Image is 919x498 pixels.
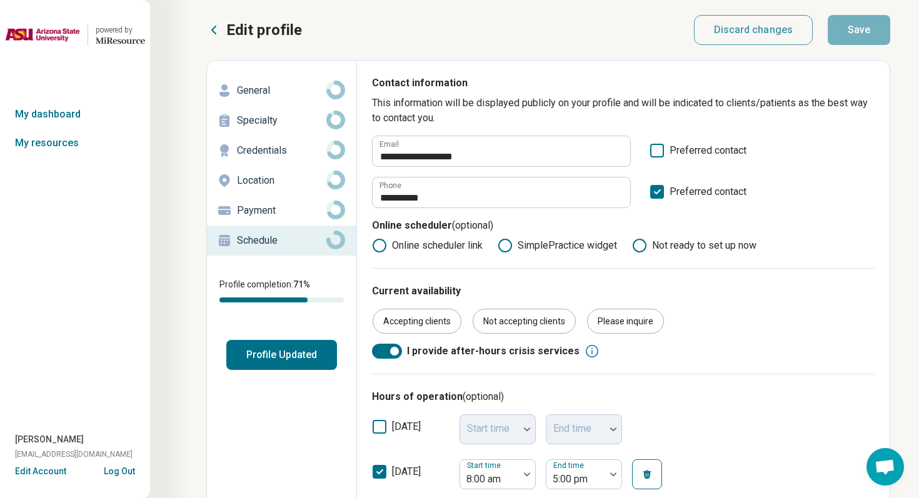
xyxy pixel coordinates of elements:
p: Specialty [237,113,326,128]
span: Preferred contact [670,143,746,167]
button: Edit Account [15,465,66,478]
div: Please inquire [587,309,664,334]
span: (optional) [452,219,493,231]
a: Specialty [207,106,356,136]
p: Online scheduler [372,218,875,238]
div: Not accepting clients [473,309,576,334]
p: General [237,83,326,98]
p: Schedule [237,233,326,248]
div: Open chat [866,448,904,486]
label: End time [553,461,586,470]
label: Online scheduler link [372,238,483,253]
img: Arizona State University [5,20,80,50]
span: I provide after-hours crisis services [407,344,580,359]
button: Discard changes [694,15,813,45]
a: Arizona State Universitypowered by [5,20,145,50]
p: Edit profile [226,20,302,40]
span: (optional) [463,391,504,402]
a: Payment [207,196,356,226]
label: Phone [379,182,401,189]
span: [DATE] [392,421,421,432]
div: powered by [96,24,145,36]
p: Location [237,173,326,188]
span: [DATE] [392,466,421,477]
p: This information will be displayed publicly on your profile and will be indicated to clients/pati... [372,96,875,126]
div: Accepting clients [373,309,461,334]
button: Log Out [104,465,135,475]
label: Start time [467,461,503,470]
label: SimplePractice widget [498,238,617,253]
div: Profile completion: [207,271,356,310]
h3: Hours of operation [372,389,875,404]
button: Edit profile [206,20,302,40]
a: Location [207,166,356,196]
label: Not ready to set up now [632,238,756,253]
button: Profile Updated [226,340,337,370]
p: Credentials [237,143,326,158]
span: 71 % [293,279,310,289]
span: [PERSON_NAME] [15,433,84,446]
p: Current availability [372,284,875,299]
a: General [207,76,356,106]
label: Email [379,141,399,148]
a: Schedule [207,226,356,256]
span: [EMAIL_ADDRESS][DOMAIN_NAME] [15,449,133,460]
p: Contact information [372,76,875,96]
p: Payment [237,203,326,218]
div: Profile completion [219,297,344,302]
span: Preferred contact [670,184,746,208]
a: Credentials [207,136,356,166]
button: Save [828,15,890,45]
